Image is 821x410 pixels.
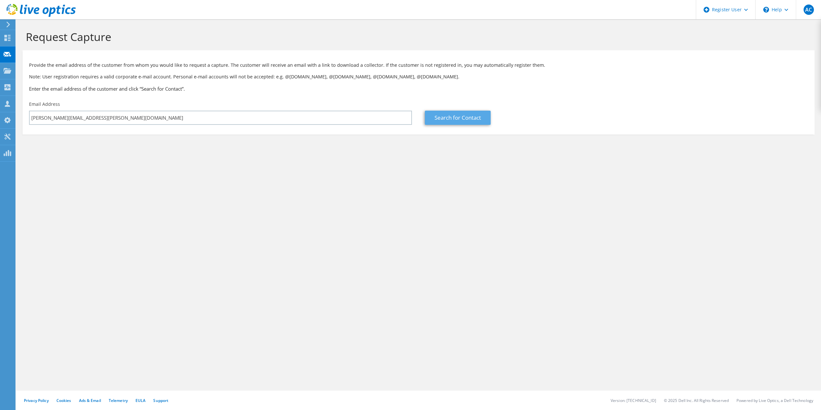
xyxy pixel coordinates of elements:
[29,85,808,92] h3: Enter the email address of the customer and click “Search for Contact”.
[24,398,49,403] a: Privacy Policy
[763,7,769,13] svg: \n
[56,398,71,403] a: Cookies
[26,30,808,44] h1: Request Capture
[804,5,814,15] span: AC
[29,73,808,80] p: Note: User registration requires a valid corporate e-mail account. Personal e-mail accounts will ...
[736,398,813,403] li: Powered by Live Optics, a Dell Technology
[135,398,145,403] a: EULA
[611,398,656,403] li: Version: [TECHNICAL_ID]
[29,101,60,107] label: Email Address
[29,62,808,69] p: Provide the email address of the customer from whom you would like to request a capture. The cust...
[664,398,729,403] li: © 2025 Dell Inc. All Rights Reserved
[425,111,491,125] a: Search for Contact
[109,398,128,403] a: Telemetry
[153,398,168,403] a: Support
[79,398,101,403] a: Ads & Email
